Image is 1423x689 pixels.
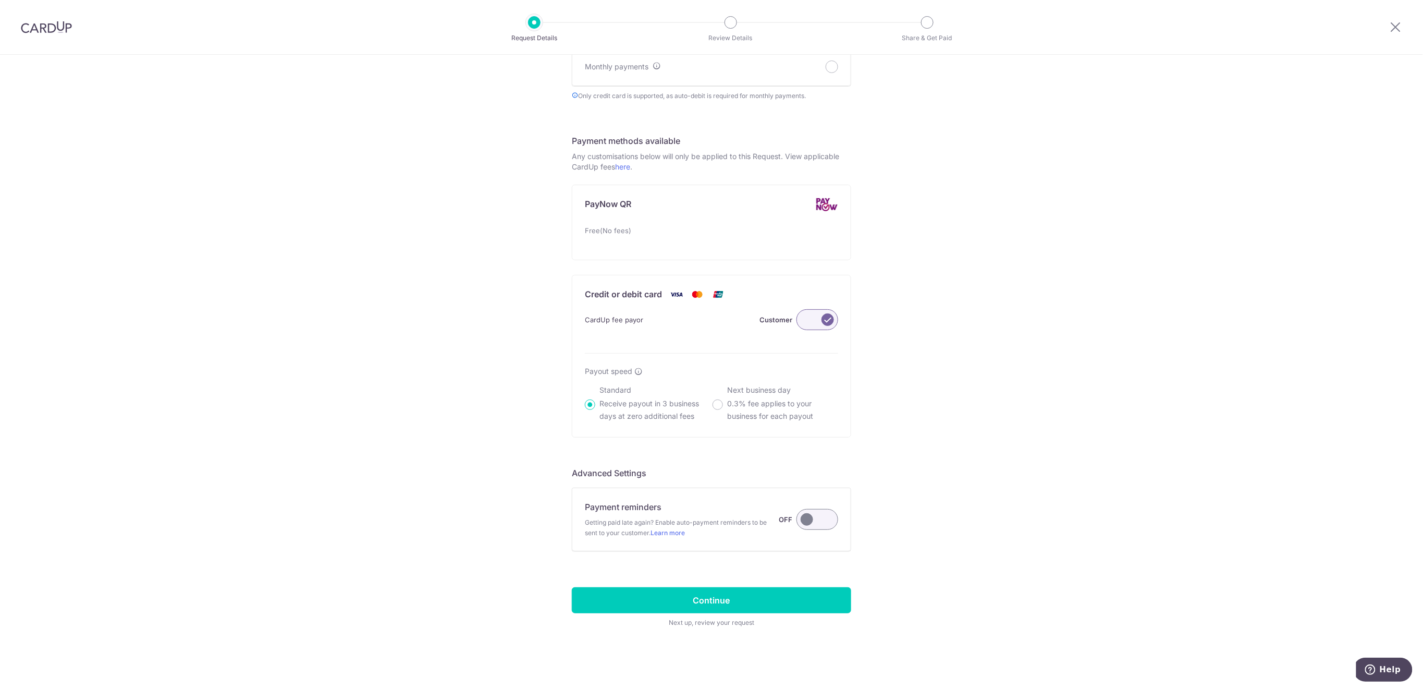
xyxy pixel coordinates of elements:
[572,587,851,613] input: Continue
[585,224,631,237] span: Free(No fees)
[496,33,573,43] p: Request Details
[759,313,792,326] label: Customer
[21,21,72,33] img: CardUp
[599,385,710,395] p: Standard
[708,288,729,301] img: Union Pay
[651,529,685,537] a: Learn more
[572,91,851,101] span: Only credit card is supported, as auto-debit is required for monthly payments.
[599,397,710,422] p: Receive payout in 3 business days at zero additional fees
[779,513,792,526] label: OFF
[585,366,838,377] div: Payout speed
[585,313,643,326] span: CardUp fee payor
[585,501,838,538] div: Payment reminders Getting paid late again? Enable auto-payment reminders to be sent to your custo...
[889,33,966,43] p: Share & Get Paid
[585,501,661,513] p: Payment reminders
[1356,658,1413,684] iframe: Opens a widget where you can find more information
[585,517,779,538] span: Getting paid late again? Enable auto-payment reminders to be sent to your customer.
[692,33,769,43] p: Review Details
[615,162,630,171] a: here
[572,618,851,628] span: Next up, review your request
[585,198,631,212] p: PayNow QR
[585,62,648,71] span: Monthly payments
[572,151,851,172] p: Any customisations below will only be applied to this Request. View applicable CardUp fees .
[727,385,838,395] p: Next business day
[585,288,662,301] p: Credit or debit card
[687,288,708,301] img: Mastercard
[666,288,687,301] img: Visa
[815,198,838,212] img: PayNow
[572,135,851,147] h5: Payment methods available
[572,468,646,478] span: translation missing: en.company.payment_requests.form.header.labels.advanced_settings
[727,397,838,422] p: 0.3% fee applies to your business for each payout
